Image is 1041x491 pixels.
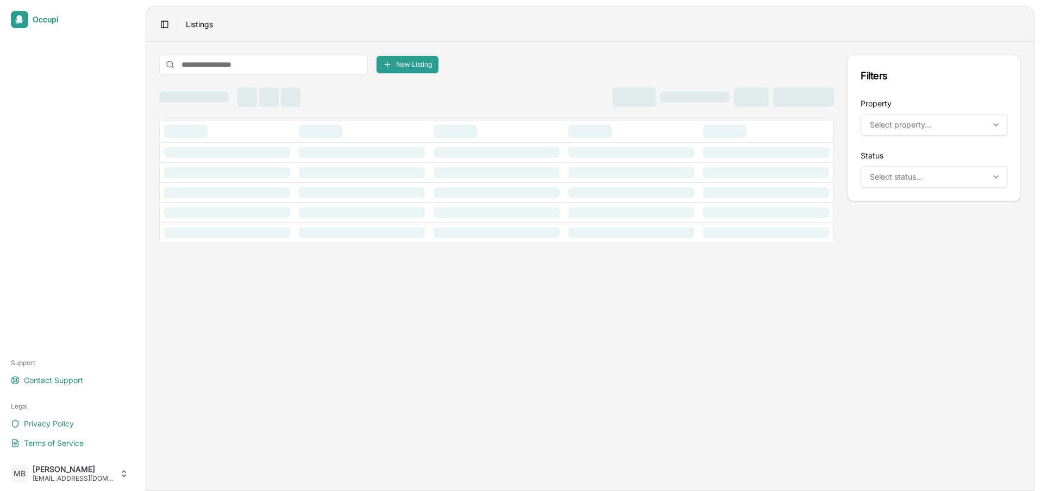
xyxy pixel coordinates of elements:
[7,372,133,389] a: Contact Support
[33,464,115,474] span: [PERSON_NAME]
[870,171,923,182] span: Select status...
[7,354,133,372] div: Support
[7,398,133,415] div: Legal
[7,435,133,452] a: Terms of Service
[861,166,1007,188] button: Multi-select: 0 of 4 options selected. Select status...
[33,15,128,24] span: Occupi
[861,151,883,160] label: Status
[186,19,213,30] span: Listings
[7,7,133,33] a: Occupi
[24,418,74,429] span: Privacy Policy
[7,415,133,432] a: Privacy Policy
[33,474,115,483] span: [EMAIL_ADDRESS][DOMAIN_NAME]
[396,60,432,69] span: New Listing
[186,19,213,30] nav: breadcrumb
[24,375,83,386] span: Contact Support
[870,119,931,130] span: Select property...
[7,461,133,487] button: MB[PERSON_NAME][EMAIL_ADDRESS][DOMAIN_NAME]
[861,114,1007,136] button: Multi-select: 0 of 0 options selected. Select property...
[24,438,84,449] span: Terms of Service
[11,465,28,482] span: MB
[861,68,1007,84] div: Filters
[377,56,438,73] button: New Listing
[861,99,892,108] label: Property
